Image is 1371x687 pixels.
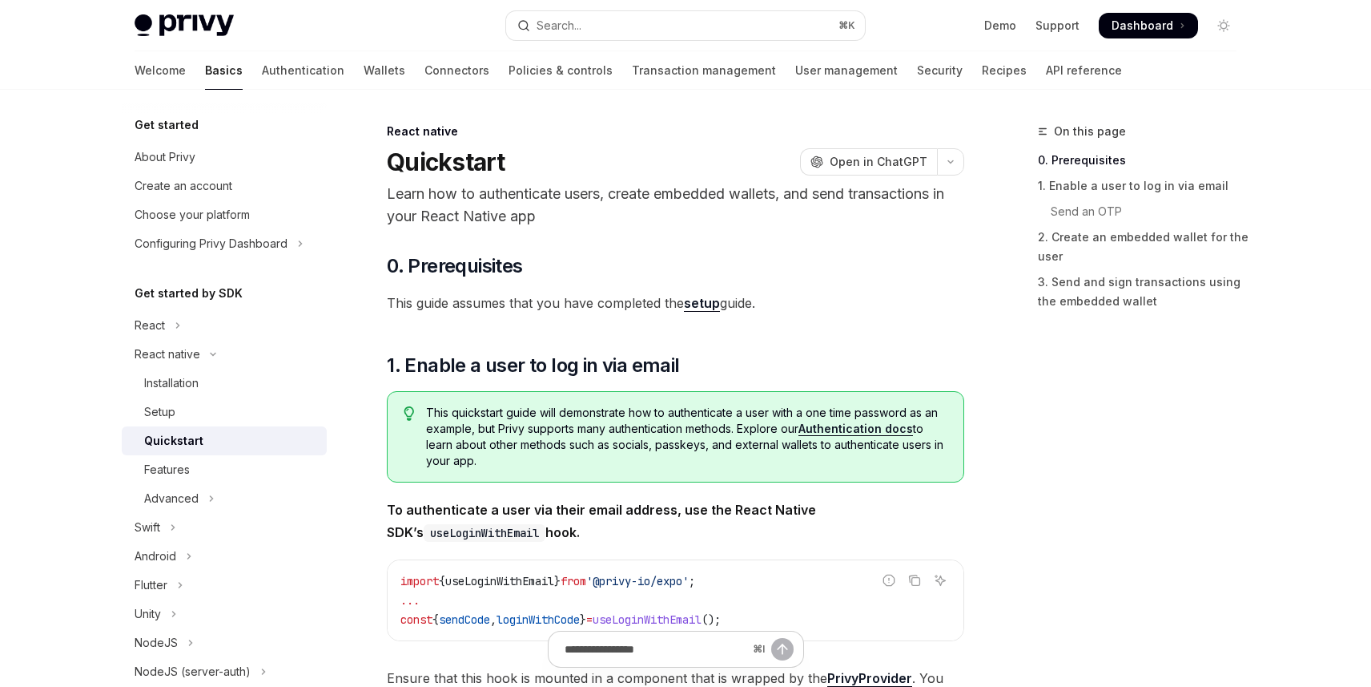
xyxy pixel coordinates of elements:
[1046,51,1122,90] a: API reference
[135,14,234,37] img: light logo
[387,253,522,279] span: 0. Prerequisites
[122,340,327,369] button: Toggle React native section
[497,612,580,627] span: loginWithCode
[387,183,964,228] p: Learn how to authenticate users, create embedded wallets, and send transactions in your React Nat...
[1038,269,1249,314] a: 3. Send and sign transactions using the embedded wallet
[135,345,200,364] div: React native
[1054,122,1126,141] span: On this page
[122,484,327,513] button: Toggle Advanced section
[135,176,232,196] div: Create an account
[930,570,951,591] button: Ask AI
[122,311,327,340] button: Toggle React section
[144,374,199,393] div: Installation
[1211,13,1236,38] button: Toggle dark mode
[387,123,964,139] div: React native
[122,143,327,172] a: About Privy
[135,148,195,167] div: About Privy
[537,16,581,35] div: Search...
[122,628,327,657] button: Toggle NodeJS section
[689,574,695,588] span: ;
[135,115,199,135] h5: Get started
[982,51,1027,90] a: Recipes
[122,369,327,398] a: Installation
[800,148,937,176] button: Open in ChatGPT
[122,229,327,258] button: Toggle Configuring Privy Dashboard section
[144,460,190,479] div: Features
[984,18,1016,34] a: Demo
[144,402,175,422] div: Setup
[586,574,689,588] span: '@privy-io/expo'
[439,574,445,588] span: {
[878,570,899,591] button: Report incorrect code
[838,19,855,32] span: ⌘ K
[122,200,327,229] a: Choose your platform
[561,574,586,588] span: from
[387,353,679,378] span: 1. Enable a user to log in via email
[795,51,898,90] a: User management
[122,571,327,600] button: Toggle Flutter section
[1112,18,1173,34] span: Dashboard
[917,51,963,90] a: Security
[798,422,913,436] a: Authentication docs
[904,570,925,591] button: Copy the contents from the code block
[684,295,720,312] a: setup
[432,612,439,627] span: {
[400,593,420,608] span: ...
[1099,13,1198,38] a: Dashboard
[122,426,327,455] a: Quickstart
[554,574,561,588] span: }
[1038,148,1249,173] a: 0. Prerequisites
[205,51,243,90] a: Basics
[586,612,593,627] span: =
[122,657,327,686] button: Toggle NodeJS (server-auth) section
[509,51,613,90] a: Policies & controls
[400,612,432,627] span: const
[702,612,721,627] span: ();
[387,502,816,540] strong: To authenticate a user via their email address, use the React Native SDK’s hook.
[135,576,167,595] div: Flutter
[632,51,776,90] a: Transaction management
[387,148,505,176] h1: Quickstart
[490,612,497,627] span: ,
[1038,224,1249,269] a: 2. Create an embedded wallet for the user
[445,574,554,588] span: useLoginWithEmail
[1035,18,1080,34] a: Support
[580,612,586,627] span: }
[122,398,327,426] a: Setup
[122,600,327,628] button: Toggle Unity section
[144,431,203,451] div: Quickstart
[400,574,439,588] span: import
[144,489,199,508] div: Advanced
[1038,199,1249,224] a: Send an OTP
[135,284,243,303] h5: Get started by SDK
[135,633,178,653] div: NodeJS
[593,612,702,627] span: useLoginWithEmail
[262,51,344,90] a: Authentication
[439,612,490,627] span: sendCode
[364,51,405,90] a: Wallets
[122,513,327,542] button: Toggle Swift section
[1038,173,1249,199] a: 1. Enable a user to log in via email
[122,172,327,200] a: Create an account
[387,292,964,314] span: This guide assumes that you have completed the guide.
[506,11,865,40] button: Open search
[135,604,161,624] div: Unity
[135,205,250,224] div: Choose your platform
[122,455,327,484] a: Features
[135,547,176,566] div: Android
[424,51,489,90] a: Connectors
[404,406,415,421] svg: Tip
[135,51,186,90] a: Welcome
[771,638,794,661] button: Send message
[135,518,160,537] div: Swift
[135,316,165,335] div: React
[830,154,927,170] span: Open in ChatGPT
[426,405,947,469] span: This quickstart guide will demonstrate how to authenticate a user with a one time password as an ...
[424,524,545,542] code: useLoginWithEmail
[122,542,327,571] button: Toggle Android section
[135,234,287,253] div: Configuring Privy Dashboard
[565,632,746,667] input: Ask a question...
[135,662,251,681] div: NodeJS (server-auth)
